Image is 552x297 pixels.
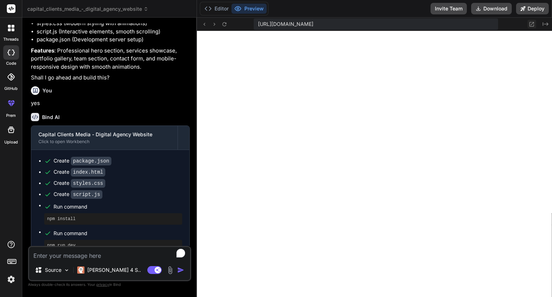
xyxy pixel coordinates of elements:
[42,114,60,121] h6: Bind AI
[31,74,190,82] p: Shall I go ahead and build this?
[166,266,174,274] img: attachment
[37,19,190,28] li: styles.css (Modern styling with animations)
[64,267,70,273] img: Pick Models
[431,3,467,14] button: Invite Team
[77,266,84,274] img: Claude 4 Sonnet
[29,247,190,260] textarea: To enrich screen reader interactions, please activate Accessibility in Grammarly extension settings
[258,20,313,28] span: [URL][DOMAIN_NAME]
[202,4,231,14] button: Editor
[71,168,105,177] code: index.html
[54,157,111,165] div: Create
[3,36,19,42] label: threads
[54,168,105,176] div: Create
[177,266,184,274] img: icon
[45,266,61,274] p: Source
[197,31,552,297] iframe: Preview
[37,36,190,44] li: package.json (Development server setup)
[28,281,191,288] p: Always double-check its answers. Your in Bind
[54,191,102,198] div: Create
[42,87,52,94] h6: You
[96,282,109,287] span: privacy
[37,28,190,36] li: script.js (Interactive elements, smooth scrolling)
[31,47,190,71] p: : Professional hero section, services showcase, portfolio gallery, team section, contact form, an...
[5,273,17,285] img: settings
[31,47,54,54] strong: Features
[71,190,102,199] code: script.js
[38,131,170,138] div: Capital Clients Media - Digital Agency Website
[54,179,105,187] div: Create
[27,5,148,13] span: capital_clients_media_-_digital_agency_website
[6,60,16,67] label: code
[47,243,179,248] pre: npm run dev
[31,99,190,108] p: yes
[471,3,512,14] button: Download
[4,139,18,145] label: Upload
[54,203,182,210] span: Run command
[54,230,182,237] span: Run command
[87,266,141,274] p: [PERSON_NAME] 4 S..
[71,157,111,165] code: package.json
[4,86,18,92] label: GitHub
[71,179,105,188] code: styles.css
[6,113,16,119] label: prem
[47,216,179,222] pre: npm install
[38,139,170,145] div: Click to open Workbench
[31,126,178,150] button: Capital Clients Media - Digital Agency WebsiteClick to open Workbench
[231,4,267,14] button: Preview
[516,3,549,14] button: Deploy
